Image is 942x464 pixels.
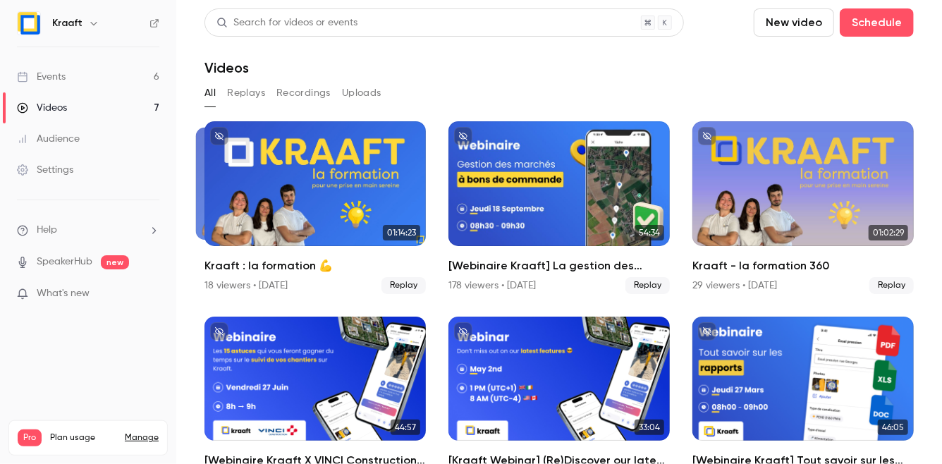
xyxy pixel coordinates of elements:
h1: Videos [204,59,249,76]
span: 33:04 [635,420,664,435]
button: All [204,82,216,104]
span: Pro [18,429,42,446]
div: Videos [17,101,67,115]
iframe: Noticeable Trigger [142,288,159,300]
li: help-dropdown-opener [17,223,159,238]
span: What's new [37,286,90,301]
li: [Webinaire Kraaft] La gestion des marchés à bons de commande et des petites interventions [448,121,670,294]
img: Kraaft [18,12,40,35]
div: 178 viewers • [DATE] [448,279,536,293]
li: Kraaft : la formation 💪 [204,121,426,294]
h2: [Webinaire Kraaft] La gestion des marchés à bons de commande et des petites interventions [448,257,670,274]
button: unpublished [210,322,228,341]
button: unpublished [454,127,472,145]
a: Manage [125,432,159,444]
div: Search for videos or events [216,16,357,30]
div: 18 viewers • [DATE] [204,279,288,293]
span: 01:02:29 [869,225,908,240]
span: Help [37,223,57,238]
a: SpeakerHub [37,255,92,269]
button: Schedule [840,8,914,37]
button: Replays [227,82,265,104]
a: 54:34[Webinaire Kraaft] La gestion des marchés à bons de commande et des petites interventions178... [448,121,670,294]
span: 01:14:23 [383,225,420,240]
button: unpublished [698,322,716,341]
button: Recordings [276,82,331,104]
span: 44:57 [391,420,420,435]
h6: Kraaft [52,16,82,30]
span: Replay [869,277,914,294]
span: Replay [625,277,670,294]
button: New video [754,8,834,37]
h2: Kraaft : la formation 💪 [204,257,426,274]
button: unpublished [454,322,472,341]
span: Plan usage [50,432,116,444]
section: Videos [204,8,914,456]
a: 01:02:29Kraaft - la formation 36029 viewers • [DATE]Replay [692,121,914,294]
button: Uploads [342,82,381,104]
div: 29 viewers • [DATE] [692,279,777,293]
div: Settings [17,163,73,177]
button: unpublished [698,127,716,145]
h2: Kraaft - la formation 360 [692,257,914,274]
div: Events [17,70,66,84]
a: 01:14:2301:14:23Kraaft : la formation 💪18 viewers • [DATE]Replay [204,121,426,294]
button: unpublished [210,127,228,145]
span: Replay [381,277,426,294]
div: Audience [17,132,80,146]
span: 54:34 [635,225,664,240]
span: new [101,255,129,269]
span: 46:05 [878,420,908,435]
li: Kraaft - la formation 360 [692,121,914,294]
